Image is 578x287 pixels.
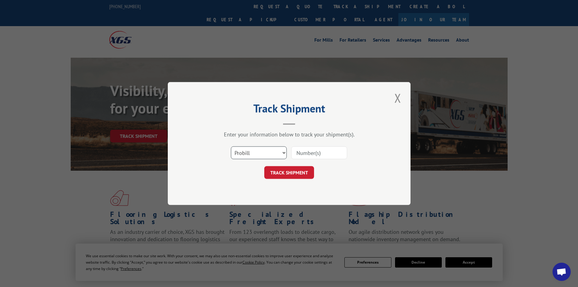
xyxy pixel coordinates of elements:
button: Close modal [393,90,403,106]
div: Enter your information below to track your shipment(s). [198,131,380,138]
input: Number(s) [291,146,347,159]
a: Open chat [553,263,571,281]
button: TRACK SHIPMENT [264,166,314,179]
h2: Track Shipment [198,104,380,116]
